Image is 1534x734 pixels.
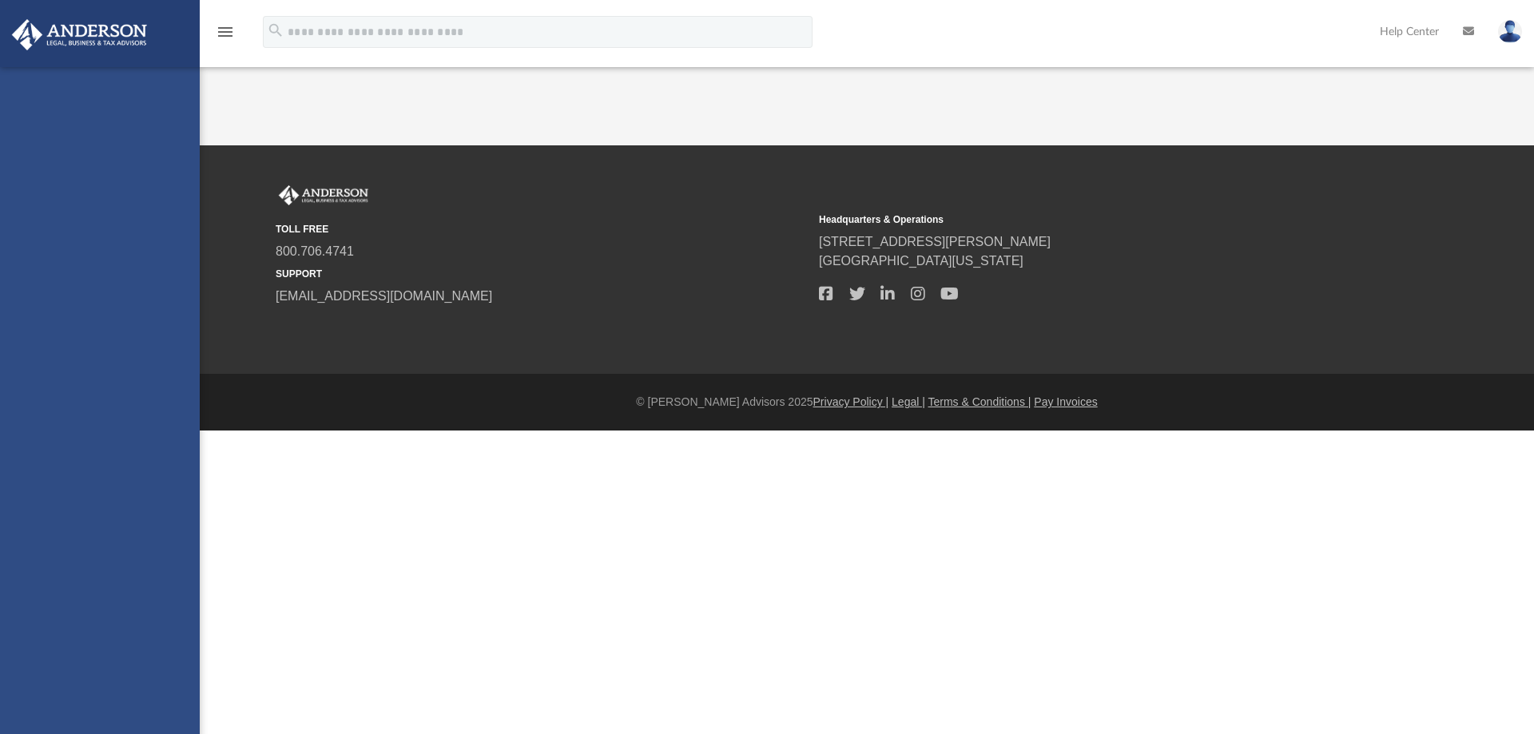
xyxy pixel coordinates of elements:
a: 800.706.4741 [276,244,354,258]
i: search [267,22,284,39]
a: Pay Invoices [1034,395,1097,408]
a: Privacy Policy | [813,395,889,408]
i: menu [216,22,235,42]
a: Terms & Conditions | [928,395,1031,408]
a: Legal | [892,395,925,408]
img: User Pic [1498,20,1522,43]
div: © [PERSON_NAME] Advisors 2025 [200,394,1534,411]
a: menu [216,30,235,42]
a: [EMAIL_ADDRESS][DOMAIN_NAME] [276,289,492,303]
img: Anderson Advisors Platinum Portal [276,185,372,206]
small: Headquarters & Operations [819,212,1351,227]
small: TOLL FREE [276,222,808,236]
a: [GEOGRAPHIC_DATA][US_STATE] [819,254,1023,268]
a: [STREET_ADDRESS][PERSON_NAME] [819,235,1051,248]
small: SUPPORT [276,267,808,281]
img: Anderson Advisors Platinum Portal [7,19,152,50]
